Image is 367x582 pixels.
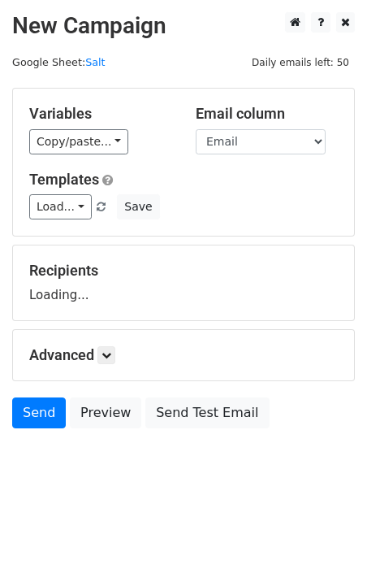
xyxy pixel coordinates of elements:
h2: New Campaign [12,12,355,40]
small: Google Sheet: [12,56,106,68]
button: Save [117,194,159,219]
div: Loading... [29,262,338,304]
a: Daily emails left: 50 [246,56,355,68]
a: Send [12,397,66,428]
h5: Advanced [29,346,338,364]
a: Send Test Email [145,397,269,428]
h5: Variables [29,105,171,123]
span: Daily emails left: 50 [246,54,355,72]
a: Preview [70,397,141,428]
h5: Email column [196,105,338,123]
a: Salt [85,56,105,68]
a: Templates [29,171,99,188]
a: Copy/paste... [29,129,128,154]
a: Load... [29,194,92,219]
h5: Recipients [29,262,338,280]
